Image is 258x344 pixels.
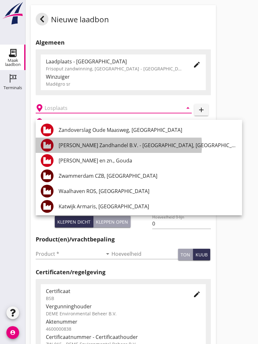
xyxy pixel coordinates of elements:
[6,326,19,339] i: account_circle
[93,216,131,227] button: Kleppen open
[45,103,174,113] input: Losplaats
[184,104,192,112] i: arrow_drop_down
[1,2,24,25] img: logo-small.a267ee39.svg
[46,287,183,295] div: Certificaat
[152,219,211,229] input: Hoeveelheid 0-lijn
[193,249,210,260] button: kuub
[111,249,178,259] input: Hoeveelheid
[46,318,201,326] div: Aktenummer
[55,216,93,227] button: Kleppen dicht
[96,219,128,225] div: Kleppen open
[36,249,103,259] input: Product *
[46,81,201,87] div: Madégro sr
[178,249,193,260] button: ton
[36,13,109,28] div: Nieuwe laadbon
[193,61,201,68] i: edit
[193,290,201,298] i: edit
[4,86,22,90] div: Terminals
[59,126,237,134] div: Zandoverslag Oude Maasweg, [GEOGRAPHIC_DATA]
[46,326,201,332] div: 4600000838
[36,268,211,276] h2: Certificaten/regelgeving
[46,118,78,124] h2: Beladen vaartuig
[196,251,208,258] div: kuub
[59,141,237,149] div: [PERSON_NAME] Zandhandel B.V. - [GEOGRAPHIC_DATA], [GEOGRAPHIC_DATA]
[59,157,237,164] div: [PERSON_NAME] en zn., Gouda
[46,73,201,81] div: Winzuiger
[59,187,237,195] div: Waalhaven ROS, [GEOGRAPHIC_DATA]
[59,172,237,180] div: Zwammerdam CZB, [GEOGRAPHIC_DATA]
[181,251,190,258] div: ton
[46,65,183,72] div: Frisoput zandwinning, [GEOGRAPHIC_DATA] - [GEOGRAPHIC_DATA].
[46,333,201,341] div: Certificaatnummer - Certificaathouder
[59,203,237,210] div: Katwijk Armaris, [GEOGRAPHIC_DATA]
[57,219,90,225] div: Kleppen dicht
[46,303,201,310] div: Vergunninghouder
[46,295,183,302] div: BSB
[197,106,205,114] i: add
[46,310,201,317] div: DEME Environmental Beheer B.V.
[46,58,183,65] div: Laadplaats - [GEOGRAPHIC_DATA]
[104,250,111,258] i: arrow_drop_down
[36,235,211,244] h2: Product(en)/vrachtbepaling
[36,38,211,47] h2: Algemeen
